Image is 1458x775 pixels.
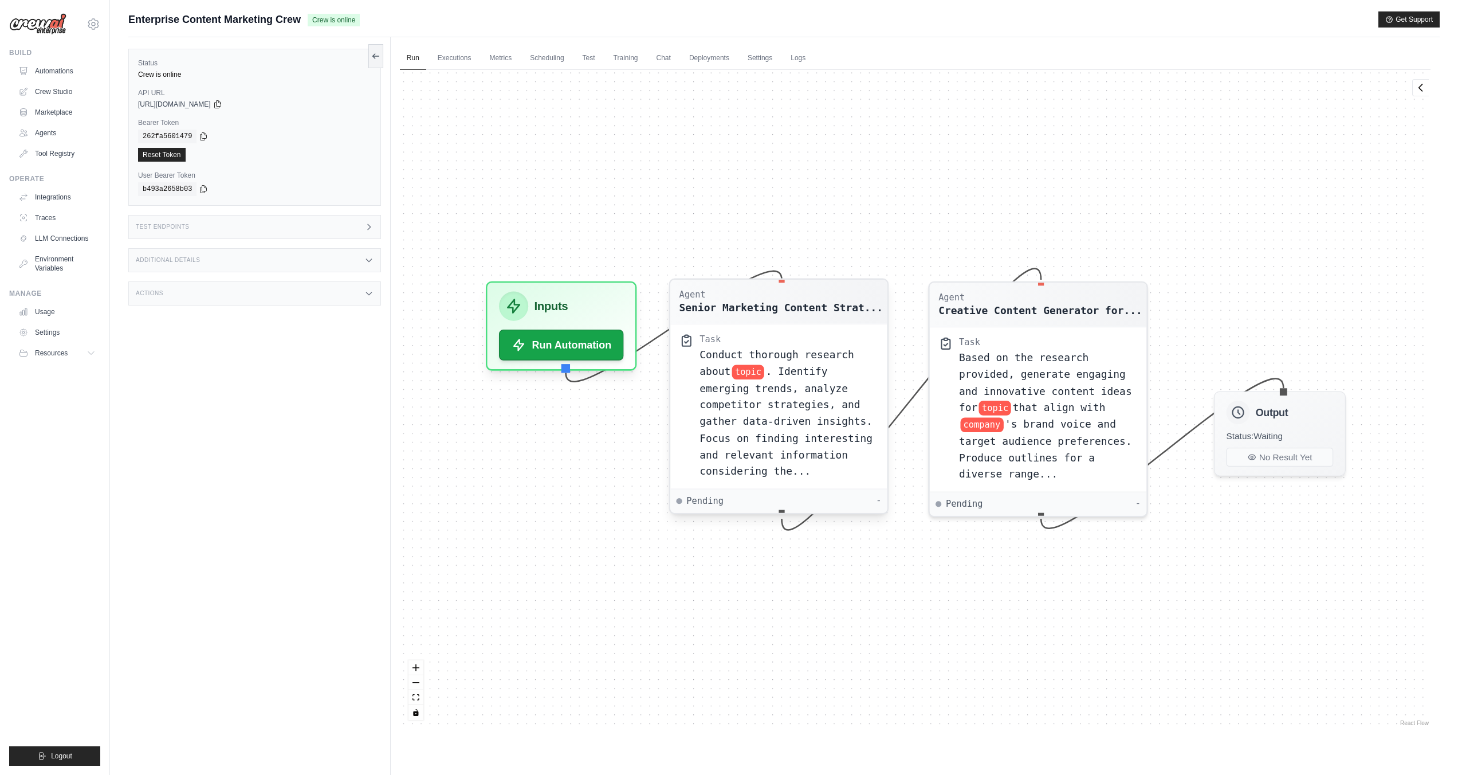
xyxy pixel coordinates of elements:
span: Resources [35,349,68,358]
code: b493a2658b03 [138,182,197,196]
div: InputsRun Automation [486,281,637,371]
div: Senior Marketing Content Strategist at {company} [679,300,883,315]
a: Usage [14,303,100,321]
img: Logo [9,13,66,35]
span: Enterprise Content Marketing Crew [128,11,301,28]
a: Marketplace [14,103,100,122]
span: topic [732,365,764,379]
h3: Actions [136,290,163,297]
div: - [876,495,881,507]
a: Settings [14,323,100,342]
a: Scheduling [523,46,571,71]
g: Edge from inputsNode to 2d0a119f25c424674afe918231e5d88d [565,271,781,382]
button: Resources [14,344,100,362]
span: Pending [686,495,724,507]
a: LLM Connections [14,229,100,248]
label: User Bearer Token [138,171,371,180]
a: Metrics [483,46,519,71]
a: Environment Variables [14,250,100,277]
a: Traces [14,209,100,227]
div: Build [9,48,100,57]
a: Run [400,46,426,71]
span: [URL][DOMAIN_NAME] [138,100,211,109]
a: Reset Token [138,148,186,162]
a: Automations [14,62,100,80]
a: Chat [650,46,678,71]
a: Crew Studio [14,83,100,101]
a: Agents [14,124,100,142]
span: company [960,417,1003,432]
span: Crew is online [308,14,360,26]
code: 262fa5601479 [138,130,197,143]
a: Training [607,46,645,71]
h3: Output [1256,405,1288,420]
span: that align with [1013,402,1106,413]
a: React Flow attribution [1400,720,1429,726]
g: Edge from 5164f2e63b73d9f206622aa7a2d5fdd6 to outputNode [1041,379,1283,529]
div: Creative Content Generator for {company} [938,303,1142,318]
div: Task [959,336,980,348]
div: Conduct thorough research about {topic}. Identify emerging trends, analyze competitor strategies,... [699,346,878,480]
button: zoom in [408,660,423,675]
a: Logs [784,46,812,71]
span: . Identify emerging trends, analyze competitor strategies, and gather data-driven insights. Focus... [699,365,873,477]
div: - [1135,498,1141,510]
button: toggle interactivity [408,705,423,720]
a: Settings [741,46,779,71]
h3: Additional Details [136,257,200,264]
span: Pending [946,498,983,510]
div: React Flow controls [408,660,423,720]
div: Task [699,333,721,345]
iframe: Chat Widget [1401,720,1458,775]
label: Status [138,58,371,68]
g: Edge from 2d0a119f25c424674afe918231e5d88d to 5164f2e63b73d9f206622aa7a2d5fdd6 [781,269,1041,530]
button: Get Support [1378,11,1440,28]
button: Logout [9,746,100,766]
button: fit view [408,690,423,705]
label: Bearer Token [138,118,371,127]
h3: Inputs [534,298,568,315]
h3: Test Endpoints [136,224,190,230]
button: Run Automation [499,330,624,361]
div: Crew is online [138,70,371,79]
span: Conduct thorough research about [699,349,854,377]
div: Based on the research provided, generate engaging and innovative content ideas for {topic} that a... [959,350,1138,483]
button: zoom out [408,675,423,690]
a: Executions [431,46,478,71]
span: 's brand voice and target audience preferences. Produce outlines for a diverse range... [959,418,1132,480]
a: Test [576,46,602,71]
div: AgentSenior Marketing Content Strat...TaskConduct thorough research abouttopic. Identify emerging... [669,281,889,518]
div: AgentCreative Content Generator for...TaskBased on the research provided, generate engaging and i... [928,281,1148,518]
a: Deployments [682,46,736,71]
a: Integrations [14,188,100,206]
div: Manage [9,289,100,298]
div: OutputStatus:WaitingNo Result Yet [1214,391,1346,476]
span: topic [979,401,1011,416]
label: API URL [138,88,371,97]
span: Based on the research provided, generate engaging and innovative content ideas for [959,351,1132,413]
span: Logout [51,751,72,761]
div: Operate [9,174,100,183]
div: Agent [679,288,883,300]
div: Agent [938,292,1142,303]
button: No Result Yet [1226,448,1333,467]
a: Tool Registry [14,144,100,163]
span: Status: Waiting [1226,430,1282,441]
